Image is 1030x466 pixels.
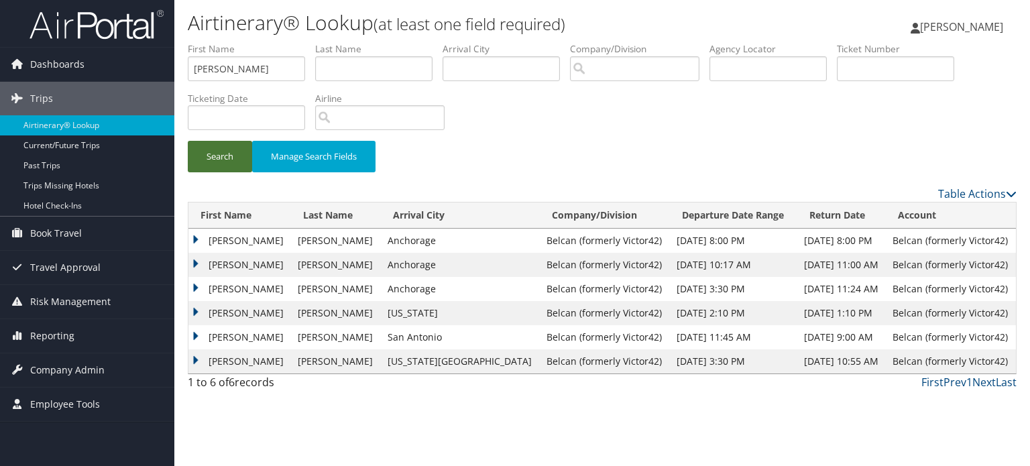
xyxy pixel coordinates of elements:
th: Arrival City: activate to sort column ascending [381,202,540,229]
label: First Name [188,42,315,56]
td: Belcan (formerly Victor42) [886,325,1016,349]
td: [DATE] 2:10 PM [670,301,797,325]
span: Risk Management [30,285,111,318]
label: Arrival City [443,42,570,56]
label: Agency Locator [709,42,837,56]
td: Belcan (formerly Victor42) [886,229,1016,253]
a: First [921,375,943,390]
td: [DATE] 3:30 PM [670,277,797,301]
td: [PERSON_NAME] [291,229,380,253]
th: Account: activate to sort column ascending [886,202,1016,229]
td: [DATE] 8:00 PM [670,229,797,253]
td: Belcan (formerly Victor42) [540,301,670,325]
td: [DATE] 10:17 AM [670,253,797,277]
span: Travel Approval [30,251,101,284]
span: Reporting [30,319,74,353]
small: (at least one field required) [374,13,565,35]
a: [PERSON_NAME] [911,7,1017,47]
button: Manage Search Fields [252,141,376,172]
th: Last Name: activate to sort column ascending [291,202,380,229]
td: Belcan (formerly Victor42) [540,349,670,373]
span: Company Admin [30,353,105,387]
td: [DATE] 10:55 AM [797,349,886,373]
td: [PERSON_NAME] [188,277,291,301]
td: [PERSON_NAME] [291,349,380,373]
span: Employee Tools [30,388,100,421]
td: Belcan (formerly Victor42) [540,253,670,277]
label: Last Name [315,42,443,56]
a: Table Actions [938,186,1017,201]
label: Ticketing Date [188,92,315,105]
a: Next [972,375,996,390]
td: [DATE] 11:24 AM [797,277,886,301]
td: Belcan (formerly Victor42) [886,253,1016,277]
th: First Name: activate to sort column ascending [188,202,291,229]
td: [DATE] 1:10 PM [797,301,886,325]
td: Belcan (formerly Victor42) [540,325,670,349]
h1: Airtinerary® Lookup [188,9,740,37]
label: Airline [315,92,455,105]
td: Anchorage [381,253,540,277]
a: Last [996,375,1017,390]
th: Return Date: activate to sort column ascending [797,202,886,229]
a: 1 [966,375,972,390]
td: [US_STATE] [381,301,540,325]
td: Belcan (formerly Victor42) [886,277,1016,301]
td: Belcan (formerly Victor42) [540,229,670,253]
td: [PERSON_NAME] [291,253,380,277]
td: [PERSON_NAME] [188,301,291,325]
a: Prev [943,375,966,390]
td: San Antonio [381,325,540,349]
td: Belcan (formerly Victor42) [540,277,670,301]
div: 1 to 6 of records [188,374,380,397]
td: Anchorage [381,277,540,301]
td: [PERSON_NAME] [291,277,380,301]
img: airportal-logo.png [30,9,164,40]
td: [PERSON_NAME] [291,301,380,325]
button: Search [188,141,252,172]
label: Ticket Number [837,42,964,56]
span: [PERSON_NAME] [920,19,1003,34]
span: 6 [229,375,235,390]
td: [PERSON_NAME] [188,349,291,373]
th: Departure Date Range: activate to sort column ascending [670,202,797,229]
td: [DATE] 3:30 PM [670,349,797,373]
label: Company/Division [570,42,709,56]
td: [US_STATE][GEOGRAPHIC_DATA] [381,349,540,373]
span: Dashboards [30,48,84,81]
span: Book Travel [30,217,82,250]
td: [PERSON_NAME] [188,229,291,253]
td: Anchorage [381,229,540,253]
td: Belcan (formerly Victor42) [886,301,1016,325]
td: [DATE] 11:00 AM [797,253,886,277]
td: [DATE] 8:00 PM [797,229,886,253]
td: [DATE] 9:00 AM [797,325,886,349]
td: [PERSON_NAME] [291,325,380,349]
td: [PERSON_NAME] [188,325,291,349]
span: Trips [30,82,53,115]
th: Company/Division [540,202,670,229]
td: Belcan (formerly Victor42) [886,349,1016,373]
td: [PERSON_NAME] [188,253,291,277]
td: [DATE] 11:45 AM [670,325,797,349]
